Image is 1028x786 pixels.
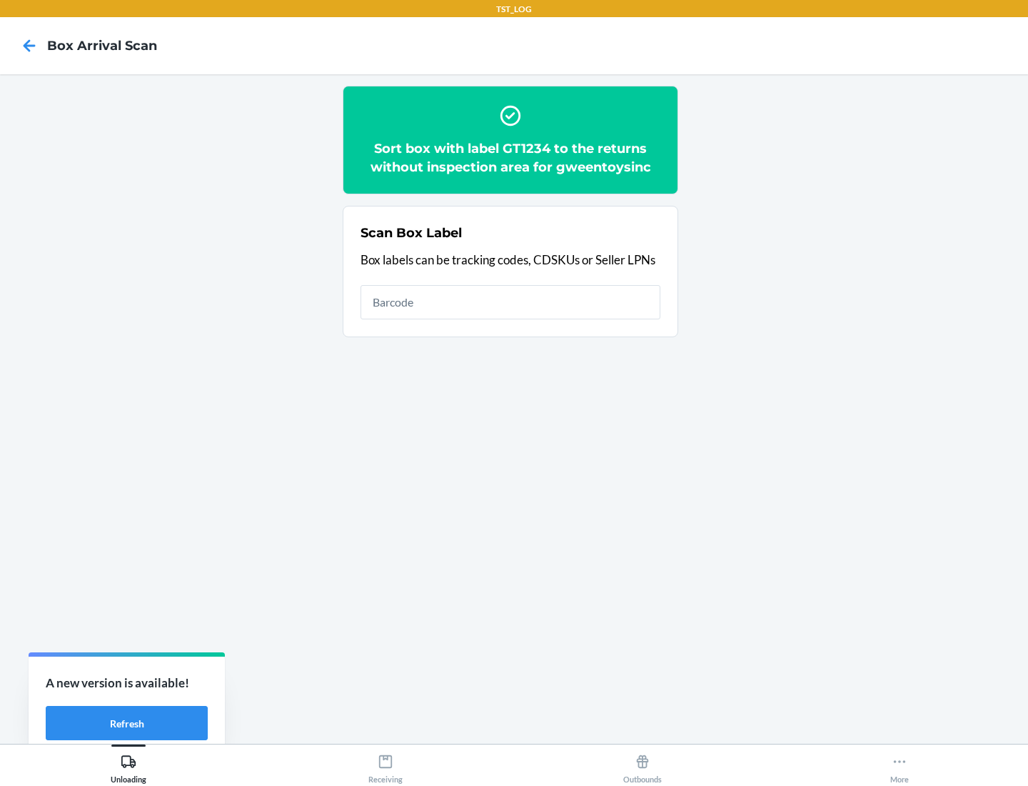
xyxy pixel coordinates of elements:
h2: Scan Box Label [361,224,462,242]
h2: Sort box with label GT1234 to the returns without inspection area for gweentoysinc [361,139,660,176]
button: More [771,745,1028,784]
input: Barcode [361,285,660,319]
button: Outbounds [514,745,771,784]
button: Refresh [46,706,208,740]
div: More [890,748,909,784]
button: Receiving [257,745,514,784]
p: TST_LOG [496,3,532,16]
h4: Box Arrival Scan [47,36,157,55]
p: Box labels can be tracking codes, CDSKUs or Seller LPNs [361,251,660,269]
p: A new version is available! [46,674,208,692]
div: Unloading [111,748,146,784]
div: Receiving [368,748,403,784]
div: Outbounds [623,748,662,784]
